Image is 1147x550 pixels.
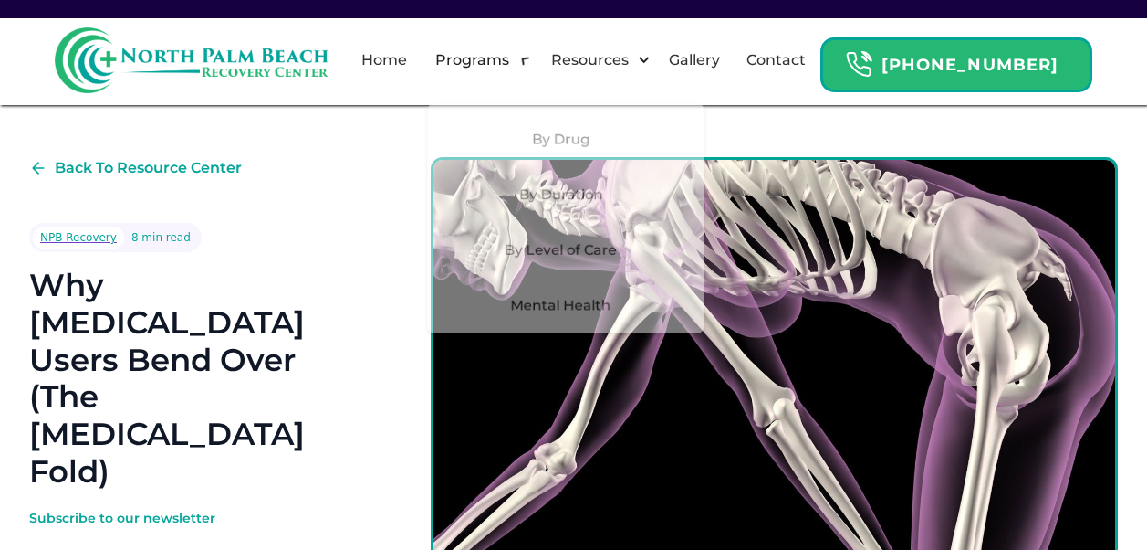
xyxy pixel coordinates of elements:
div: Subscribe to our newsletter [29,509,349,527]
div: By Duration [438,185,683,206]
div: 8 min read [131,228,191,247]
div: Back To Resource Center [55,157,242,179]
div: By Level of Care [428,223,704,279]
a: NPB Recovery [33,227,124,249]
a: Gallery [658,31,731,90]
div: Resources [536,31,655,90]
div: By Drug [438,129,683,150]
nav: Programs [428,103,704,333]
strong: [PHONE_NUMBER] [881,55,1058,75]
img: Header Calendar Icons [845,50,872,79]
div: By Level of Care [438,239,683,260]
div: Resources [547,49,633,71]
h1: Why [MEDICAL_DATA] Users Bend Over (The [MEDICAL_DATA] Fold) [29,267,372,491]
div: NPB Recovery [40,228,117,247]
a: Back To Resource Center [29,157,242,179]
div: Programs [420,31,536,90]
div: Mental Health [438,295,683,316]
div: Programs [431,49,514,71]
a: Contact [735,31,817,90]
a: Home [350,31,418,90]
div: Mental Health [428,278,704,333]
a: Header Calendar Icons[PHONE_NUMBER] [820,28,1092,92]
div: By Drug [428,111,704,167]
div: By Duration [428,167,704,223]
